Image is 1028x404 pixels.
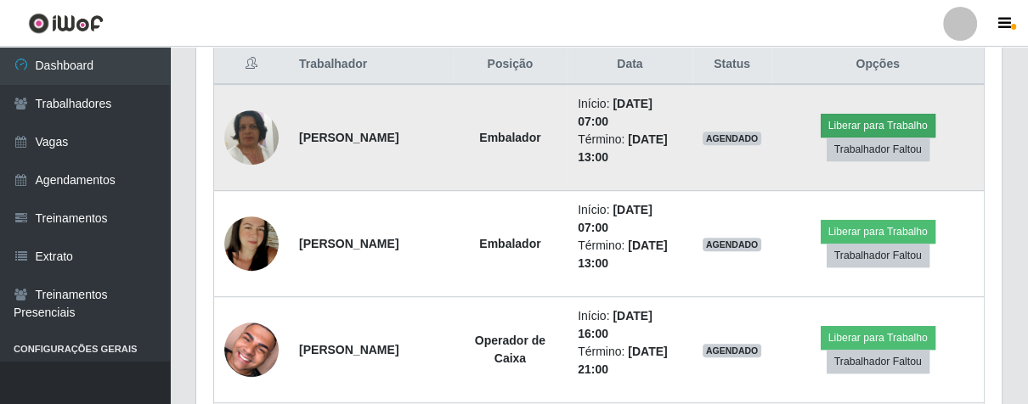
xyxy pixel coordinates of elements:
strong: Operador de Caixa [475,334,545,365]
span: AGENDADO [703,344,762,357]
th: Data [568,45,692,85]
button: Trabalhador Faltou [827,137,929,161]
th: Status [692,45,772,85]
img: 1682443314153.jpeg [224,195,279,292]
strong: Embalador [479,237,540,250]
span: AGENDADO [703,132,762,145]
button: Trabalhador Faltou [827,244,929,267]
strong: [PERSON_NAME] [299,237,398,250]
strong: [PERSON_NAME] [299,131,398,144]
button: Liberar para Trabalho [821,220,935,244]
img: 1676496034794.jpeg [224,89,279,186]
time: [DATE] 07:00 [578,97,652,128]
time: [DATE] 16:00 [578,309,652,340]
button: Trabalhador Faltou [827,350,929,373]
li: Término: [578,237,682,272]
strong: [PERSON_NAME] [299,343,398,356]
img: 1751926027658.jpeg [224,316,279,384]
li: Término: [578,343,682,379]
th: Trabalhador [289,45,453,85]
span: AGENDADO [703,238,762,251]
th: Opções [771,45,984,85]
li: Início: [578,95,682,131]
time: [DATE] 07:00 [578,203,652,234]
button: Liberar para Trabalho [821,114,935,137]
strong: Embalador [479,131,540,144]
li: Término: [578,131,682,166]
th: Posição [453,45,568,85]
li: Início: [578,201,682,237]
img: CoreUI Logo [28,13,104,34]
li: Início: [578,307,682,343]
button: Liberar para Trabalho [821,326,935,350]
